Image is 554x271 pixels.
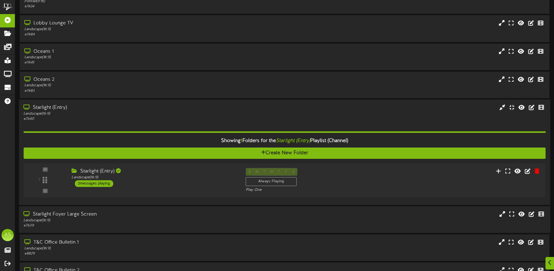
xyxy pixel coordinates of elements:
div: Landscape ( 16:9 ) [24,246,236,251]
div: T&C Office Bulletin 1 [24,239,236,246]
div: # 7645 [24,60,236,65]
div: # 7684 [24,32,236,37]
div: # 7640 [23,116,235,121]
div: # 7634 [24,4,236,9]
div: # 8829 [24,251,236,256]
div: # 7683 [24,88,236,94]
div: 2 messages playing [75,180,113,187]
div: Landscape ( 16:9 ) [24,55,236,60]
div: Starlight (Entry) [23,104,235,111]
div: Landscape ( 16:9 ) [24,83,236,88]
div: Oceans 1 [24,48,236,55]
div: Starlight (Entry) [71,168,236,175]
div: Oceans 2 [24,76,236,83]
div: Landscape ( 16:9 ) [24,27,236,32]
span: 1 [241,138,242,144]
div: Landscape ( 16:9 ) [23,111,235,116]
div: Landscape ( 16:9 ) [71,175,236,180]
div: # 7639 [23,223,235,228]
i: Starlight (Entry) [276,138,310,144]
div: AS [2,229,14,241]
div: Always Playing [246,177,297,186]
div: Landscape ( 16:9 ) [23,218,235,223]
div: Play One [246,187,367,193]
div: Lobby Lounge TV [24,20,236,27]
div: Showing Folders for the Playlist (Channel) [19,134,550,148]
div: Starlight Foyer Large Screen [23,211,235,218]
button: Create New Folder [23,148,545,159]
